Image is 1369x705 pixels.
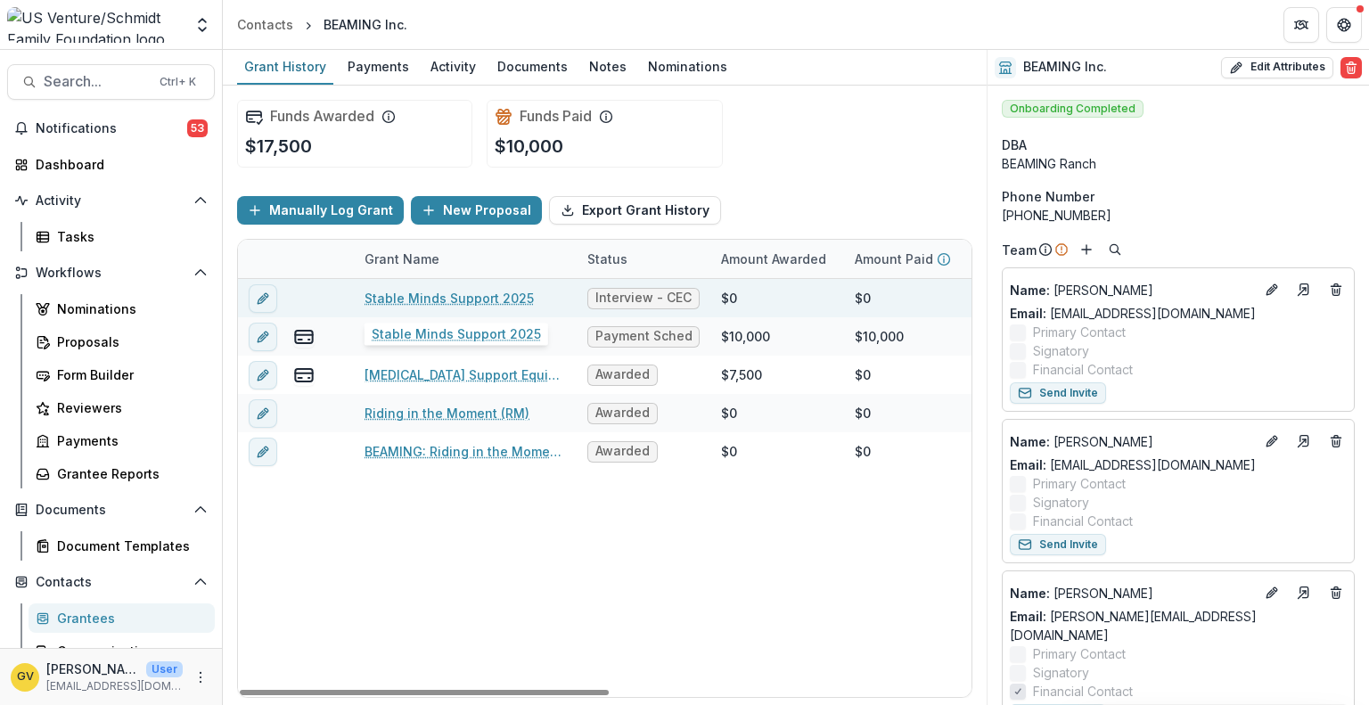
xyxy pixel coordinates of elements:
div: Greg Vandenberg [17,671,34,683]
button: Deletes [1325,430,1347,452]
div: Reviewers [57,398,201,417]
div: $0 [721,442,737,461]
a: Communications [29,636,215,666]
span: Email: [1010,457,1046,472]
a: Contacts [230,12,300,37]
p: [PERSON_NAME] [46,660,139,678]
span: Email: [1010,306,1046,321]
span: Email: [1010,609,1046,624]
a: BEAMING: Riding in the Moment - 283 [365,442,566,461]
a: Nominations [641,50,734,85]
div: Tasks [57,227,201,246]
p: [PERSON_NAME] [1010,432,1254,451]
button: Edit [1261,430,1283,452]
span: Primary Contact [1033,644,1126,663]
div: $0 [855,365,871,384]
button: Edit [1261,279,1283,300]
span: Name : [1010,434,1050,449]
span: Onboarding Completed [1002,100,1144,118]
button: view-payments [293,326,315,348]
div: Document Templates [57,537,201,555]
a: Document Templates [29,531,215,561]
p: Amount Paid [855,250,933,268]
h2: Funds Paid [520,108,592,125]
a: [MEDICAL_DATA] Support Equine Programs [365,365,566,384]
span: Signatory [1033,493,1089,512]
div: Nominations [57,299,201,318]
div: Documents [490,53,575,79]
p: [EMAIL_ADDRESS][DOMAIN_NAME] [46,678,183,694]
p: [PERSON_NAME] [1010,584,1254,603]
div: Amount Awarded [710,240,844,278]
div: $0 [721,404,737,422]
span: Primary Contact [1033,323,1126,341]
span: Signatory [1033,341,1089,360]
button: Edit [1261,582,1283,603]
button: Open Activity [7,186,215,215]
a: Go to contact [1290,578,1318,607]
h2: Funds Awarded [270,108,374,125]
button: Send Invite [1010,534,1106,555]
button: Partners [1283,7,1319,43]
a: Name: [PERSON_NAME] [1010,432,1254,451]
button: Search... [7,64,215,100]
button: Search [1104,239,1126,260]
p: Team [1002,241,1037,259]
button: edit [249,438,277,466]
span: Name : [1010,586,1050,601]
div: Grant Name [354,240,577,278]
p: $17,500 [245,133,312,160]
span: Documents [36,503,186,518]
button: Deletes [1325,279,1347,300]
span: Search... [44,73,149,90]
a: Go to contact [1290,427,1318,455]
a: Proposals [29,327,215,357]
div: Dashboard [36,155,201,174]
span: Activity [36,193,186,209]
a: Grantee Reports [29,459,215,488]
div: Amount Paid [844,240,978,278]
p: [PERSON_NAME] [1010,281,1254,299]
div: Notes [582,53,634,79]
div: Form Builder [57,365,201,384]
button: edit [249,361,277,389]
span: 53 [187,119,208,137]
div: Status [577,250,638,268]
button: More [190,667,211,688]
div: Payments [340,53,416,79]
a: Form Builder [29,360,215,389]
span: DBA [1002,135,1027,154]
a: Stable Minds Support 2025 [365,289,534,307]
div: $7,500 [721,365,762,384]
a: Activity [423,50,483,85]
a: Grantees [29,603,215,633]
a: Grant History [237,50,333,85]
a: Riding in the Moment (RM) [365,404,529,422]
a: Dashboard [7,150,215,179]
button: view-payments [293,365,315,386]
span: Financial Contact [1033,512,1133,530]
span: Awarded [595,444,650,459]
button: Notifications53 [7,114,215,143]
button: Open entity switcher [190,7,215,43]
span: Name : [1010,283,1050,298]
div: BEAMING Ranch [1002,154,1355,173]
a: Name: [PERSON_NAME] [1010,281,1254,299]
a: Name: [PERSON_NAME] [1010,584,1254,603]
nav: breadcrumb [230,12,414,37]
div: Activity [423,53,483,79]
div: BEAMING Inc. [324,15,407,34]
div: $0 [855,442,871,461]
span: Contacts [36,575,186,590]
button: Export Grant History [549,196,721,225]
div: Nominations [641,53,734,79]
img: US Venture/Schmidt Family Foundation logo [7,7,183,43]
span: Signatory [1033,663,1089,682]
span: Financial Contact [1033,682,1133,701]
button: Open Documents [7,496,215,524]
span: Financial Contact [1033,360,1133,379]
button: New Proposal [411,196,542,225]
a: Tasks [29,222,215,251]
